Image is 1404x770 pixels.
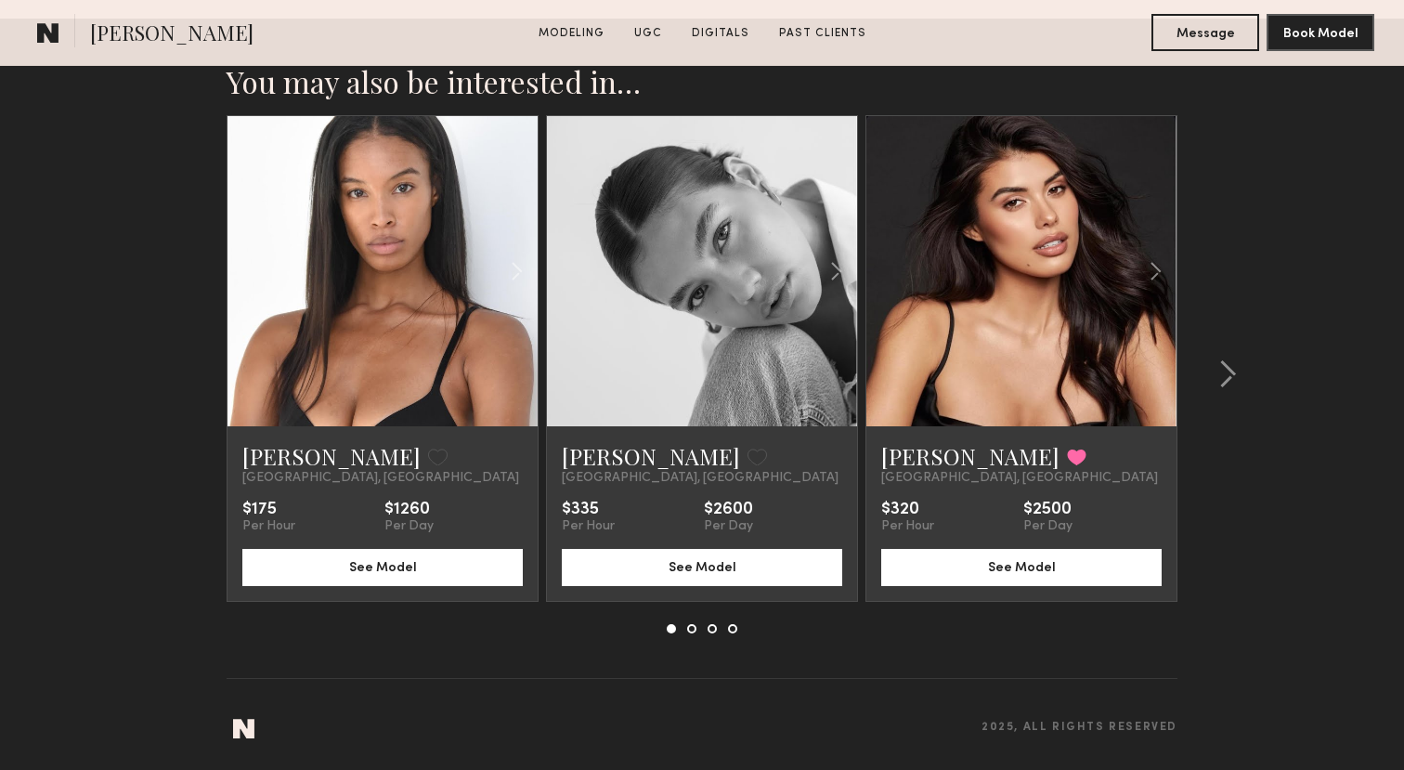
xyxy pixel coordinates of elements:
[242,519,295,534] div: Per Hour
[242,471,519,486] span: [GEOGRAPHIC_DATA], [GEOGRAPHIC_DATA]
[1267,24,1374,40] a: Book Model
[1267,14,1374,51] button: Book Model
[881,519,934,534] div: Per Hour
[562,501,615,519] div: $335
[981,722,1177,734] span: 2025, all rights reserved
[227,63,1177,100] h2: You may also be interested in…
[242,558,523,574] a: See Model
[562,471,838,486] span: [GEOGRAPHIC_DATA], [GEOGRAPHIC_DATA]
[1023,519,1072,534] div: Per Day
[242,549,523,586] button: See Model
[881,441,1059,471] a: [PERSON_NAME]
[384,519,434,534] div: Per Day
[881,501,934,519] div: $320
[242,501,295,519] div: $175
[881,471,1158,486] span: [GEOGRAPHIC_DATA], [GEOGRAPHIC_DATA]
[881,558,1162,574] a: See Model
[1023,501,1072,519] div: $2500
[384,501,434,519] div: $1260
[881,549,1162,586] button: See Model
[531,25,612,42] a: Modeling
[772,25,874,42] a: Past Clients
[704,501,753,519] div: $2600
[627,25,669,42] a: UGC
[90,19,253,51] span: [PERSON_NAME]
[562,549,842,586] button: See Model
[684,25,757,42] a: Digitals
[562,558,842,574] a: See Model
[562,519,615,534] div: Per Hour
[242,441,421,471] a: [PERSON_NAME]
[704,519,753,534] div: Per Day
[1151,14,1259,51] button: Message
[562,441,740,471] a: [PERSON_NAME]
